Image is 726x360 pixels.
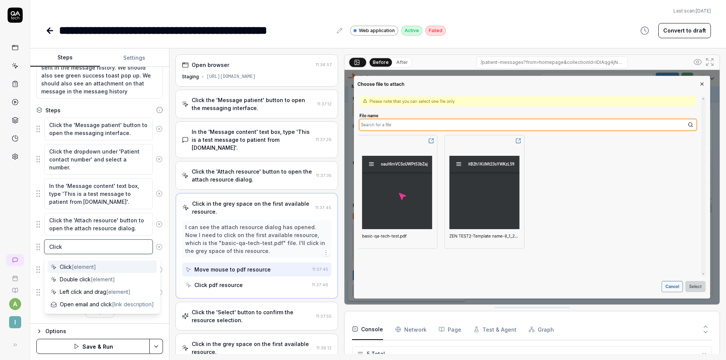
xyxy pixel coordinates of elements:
[352,319,383,340] button: Console
[9,298,21,310] button: a
[153,217,166,232] button: Remove step
[344,70,720,304] img: Screenshot
[192,168,313,183] div: Click the 'Attach resource' button to open the attach resource dialog.
[316,62,332,67] time: 11:36:57
[153,152,166,167] button: Remove step
[45,327,163,336] div: Options
[696,8,711,14] time: [DATE]
[153,186,166,201] button: Remove step
[153,121,166,137] button: Remove step
[369,58,392,66] button: Before
[194,265,271,273] div: Move mouse to pdf resource
[636,23,654,38] button: View version history
[673,8,711,14] button: Last scan:[DATE]
[473,319,517,340] button: Test & Agent
[91,276,115,282] span: [element]
[206,73,256,80] div: [URL][DOMAIN_NAME]
[36,144,163,175] div: Suggestions
[194,281,243,289] div: Click pdf resource
[60,300,154,308] span: Open email and click
[60,263,96,271] span: Click
[316,313,332,319] time: 11:37:55
[312,267,328,272] time: 11:37:45
[704,56,716,68] button: Open in full screen
[60,288,130,296] span: Left click and drag
[192,200,312,216] div: Click in the grey space on the first available resource.
[192,308,313,324] div: Click the 'Select' button to confirm the resource selection.
[350,25,398,36] a: Web application
[529,319,554,340] button: Graph
[3,310,27,330] button: I
[192,340,313,356] div: Click in the grey space on the first available resource.
[36,117,163,141] div: Suggestions
[192,96,314,112] div: Click the 'Message patient' button to open the messaging interface.
[72,264,96,270] span: [element]
[106,289,130,295] span: [element]
[36,258,163,281] div: Suggestions
[182,278,331,292] button: Click pdf resource11:37:46
[36,213,163,236] div: Suggestions
[316,345,332,351] time: 11:38:12
[3,269,27,281] a: Book a call with us
[692,56,704,68] button: Show all interative elements
[192,61,229,69] div: Open browser
[9,316,21,328] span: I
[401,26,422,36] div: Active
[673,8,711,14] span: Last scan:
[317,101,332,107] time: 11:37:12
[48,261,157,310] div: Suggestions
[153,239,166,254] button: Remove step
[192,128,313,152] div: In the 'Message content' text box, type 'This is a test message to patient from [DOMAIN_NAME]'.
[393,58,411,67] button: After
[359,27,395,34] span: Web application
[395,319,427,340] button: Network
[60,275,115,283] span: Double click
[30,49,100,67] button: Steps
[312,282,328,287] time: 11:37:46
[315,205,331,210] time: 11:37:45
[45,106,60,114] div: Steps
[439,319,461,340] button: Page
[3,281,27,293] a: Documentation
[425,26,446,36] div: Failed
[658,23,711,38] button: Convert to draft
[182,262,331,276] button: Move mouse to pdf resource11:37:45
[112,301,154,307] span: [link description]
[185,223,328,255] div: I can see the attach resource dialog has opened. Now I need to click on the first available resou...
[36,339,150,354] button: Save & Run
[6,254,24,266] a: New conversation
[36,284,163,300] div: Suggestions
[182,73,199,80] div: Staging
[100,49,169,67] button: Settings
[36,327,163,336] button: Options
[316,137,332,142] time: 11:37:26
[316,173,332,178] time: 11:37:35
[36,178,163,209] div: Suggestions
